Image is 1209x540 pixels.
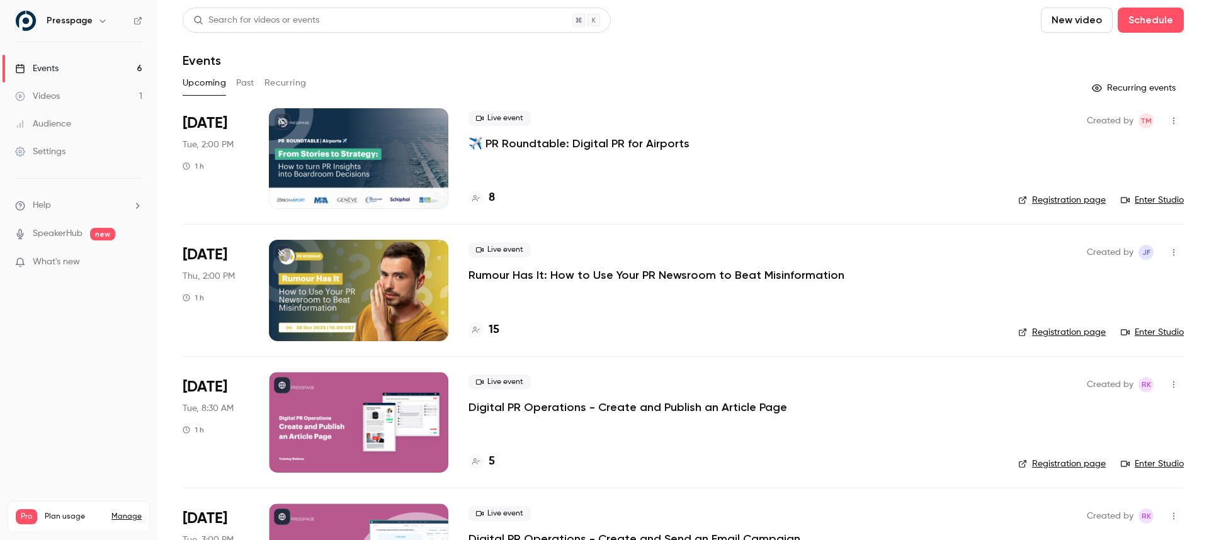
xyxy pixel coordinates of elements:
[183,108,249,209] div: Oct 21 Tue, 3:00 PM (Europe/Amsterdam)
[1018,458,1106,470] a: Registration page
[183,425,204,435] div: 1 h
[33,199,51,212] span: Help
[183,509,227,529] span: [DATE]
[47,14,93,27] h6: Presspage
[183,73,226,93] button: Upcoming
[468,322,499,339] a: 15
[1087,113,1133,128] span: Created by
[1087,377,1133,392] span: Created by
[183,53,221,68] h1: Events
[15,62,59,75] div: Events
[468,267,844,283] a: Rumour Has It: How to Use Your PR Newsroom to Beat Misinformation
[183,245,227,265] span: [DATE]
[90,228,115,240] span: new
[183,377,227,397] span: [DATE]
[33,256,80,269] span: What's new
[183,138,234,151] span: Tue, 2:00 PM
[127,257,142,268] iframe: Noticeable Trigger
[1138,113,1154,128] span: Teis Meijer
[15,145,65,158] div: Settings
[1121,326,1184,339] a: Enter Studio
[468,136,690,151] a: ✈️ PR Roundtable: Digital PR for Airports
[1142,509,1151,524] span: RK
[1140,113,1152,128] span: TM
[183,293,204,303] div: 1 h
[183,161,204,171] div: 1 h
[1138,377,1154,392] span: Robin Kleine
[1142,245,1150,260] span: JF
[468,400,787,415] a: Digital PR Operations - Create and Publish an Article Page
[468,506,531,521] span: Live event
[1087,245,1133,260] span: Created by
[1041,8,1113,33] button: New video
[489,322,499,339] h4: 15
[16,11,36,31] img: Presspage
[193,14,319,27] div: Search for videos or events
[1018,194,1106,206] a: Registration page
[183,270,235,283] span: Thu, 2:00 PM
[489,453,495,470] h4: 5
[111,512,142,522] a: Manage
[33,227,82,240] a: SpeakerHub
[183,113,227,133] span: [DATE]
[468,374,531,390] span: Live event
[468,453,495,470] a: 5
[16,509,37,524] span: Pro
[15,90,60,103] div: Videos
[468,242,531,257] span: Live event
[468,111,531,126] span: Live event
[1121,194,1184,206] a: Enter Studio
[15,199,142,212] li: help-dropdown-opener
[1142,377,1151,392] span: RK
[183,240,249,340] div: Oct 30 Thu, 3:00 PM (Europe/Amsterdam)
[183,402,234,415] span: Tue, 8:30 AM
[1086,78,1184,98] button: Recurring events
[183,372,249,473] div: Nov 4 Tue, 9:30 AM (Europe/Amsterdam)
[1118,8,1184,33] button: Schedule
[264,73,307,93] button: Recurring
[1121,458,1184,470] a: Enter Studio
[1138,509,1154,524] span: Robin Kleine
[1018,326,1106,339] a: Registration page
[45,512,104,522] span: Plan usage
[15,118,71,130] div: Audience
[468,189,495,206] a: 8
[236,73,254,93] button: Past
[1138,245,1154,260] span: Jesse Finn-Brown
[1087,509,1133,524] span: Created by
[489,189,495,206] h4: 8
